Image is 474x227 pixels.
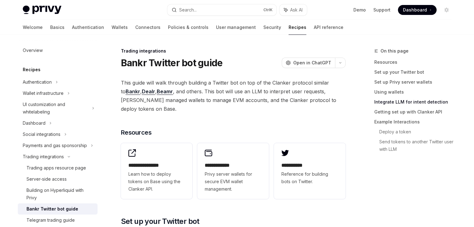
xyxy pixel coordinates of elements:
[379,127,457,137] a: Deploy a token
[23,131,60,138] div: Social integrations
[374,97,457,107] a: Integrate LLM for intent detection
[18,174,98,185] a: Server-side access
[167,4,276,16] button: Search...CtrlK
[23,90,64,97] div: Wallet infrastructure
[121,216,199,226] span: Set up your Twitter bot
[179,6,197,14] div: Search...
[23,142,87,149] div: Payments and gas sponsorship
[280,4,307,16] button: Ask AI
[403,7,427,13] span: Dashboard
[263,20,281,35] a: Security
[374,107,457,117] a: Getting set up with Clanker API
[23,153,64,160] div: Trading integrations
[314,20,343,35] a: API reference
[23,47,43,54] div: Overview
[290,7,303,13] span: Ask AI
[18,45,98,56] a: Overview
[26,175,67,183] div: Server-side access
[23,66,41,73] h5: Recipes
[23,6,61,14] img: light logo
[126,88,140,95] a: Bankr
[135,20,160,35] a: Connectors
[379,137,457,154] a: Send tokens to another Twitter user with LLM
[121,48,346,54] div: Trading integrations
[26,187,94,202] div: Building on Hyperliquid with Privy
[18,185,98,203] a: Building on Hyperliquid with Privy
[112,20,128,35] a: Wallets
[374,87,457,97] a: Using wallets
[26,205,78,213] div: Bankr Twitter bot guide
[23,119,45,127] div: Dashboard
[72,20,104,35] a: Authentication
[26,164,86,172] div: Trading apps resource page
[282,58,335,68] button: Open in ChatGPT
[281,170,338,185] span: Reference for building bots on Twitter.
[18,203,98,215] a: Bankr Twitter bot guide
[374,67,457,77] a: Set up your Twitter bot
[197,143,269,199] a: **** **** ***Privy server wallets for secure EVM wallet management.
[373,7,390,13] a: Support
[18,215,98,226] a: Telegram trading guide
[142,88,155,95] a: Dealr
[442,5,452,15] button: Toggle dark mode
[128,170,185,193] span: Learn how to deploy tokens on Base using the Clanker API.
[353,7,366,13] a: Demo
[293,60,331,66] span: Open in ChatGPT
[18,162,98,174] a: Trading apps resource page
[50,20,65,35] a: Basics
[374,57,457,67] a: Resources
[121,143,193,199] a: **** **** **** *Learn how to deploy tokens on Base using the Clanker API.
[274,143,346,199] a: **** **** *Reference for building bots on Twitter.
[23,78,52,86] div: Authentication
[216,20,256,35] a: User management
[23,101,88,116] div: UI customization and whitelabeling
[398,5,437,15] a: Dashboard
[374,117,457,127] a: Example Interactions
[263,7,273,12] span: Ctrl K
[23,20,43,35] a: Welcome
[121,57,223,68] h1: Bankr Twitter bot guide
[289,20,306,35] a: Recipes
[121,78,346,113] span: This guide will walk through building a Twitter bot on top of the Clanker protocol similar to , ,...
[168,20,208,35] a: Policies & controls
[374,77,457,87] a: Set up Privy server wallets
[157,88,173,95] a: Beamr
[381,47,409,55] span: On this page
[121,128,152,137] span: Resources
[26,216,75,224] div: Telegram trading guide
[205,170,261,193] span: Privy server wallets for secure EVM wallet management.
